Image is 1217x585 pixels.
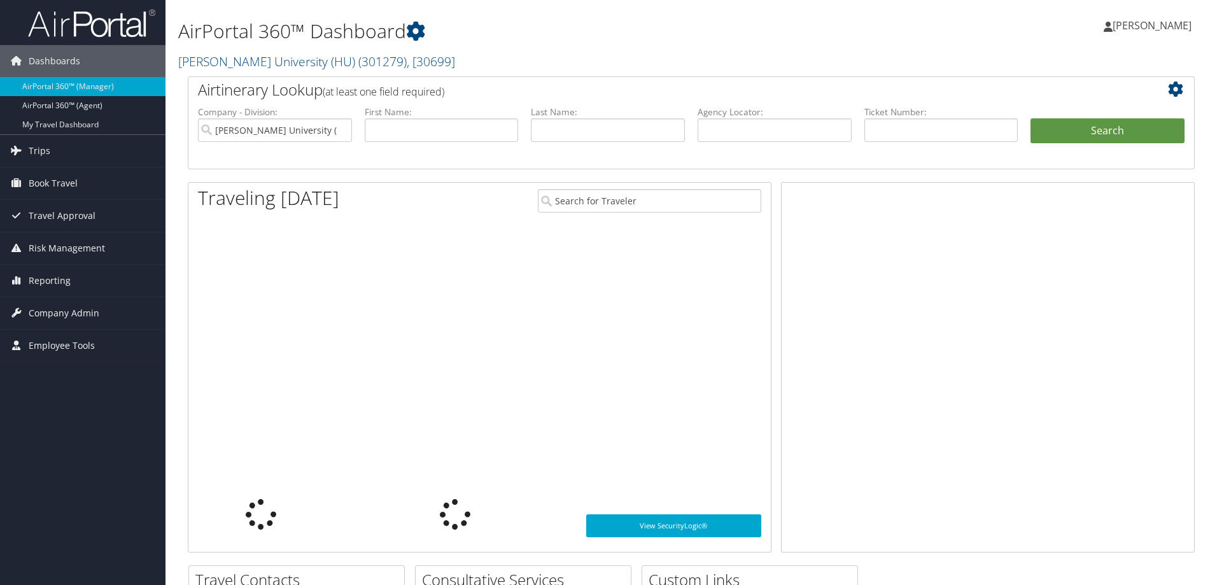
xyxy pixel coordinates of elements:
[538,189,761,213] input: Search for Traveler
[29,45,80,77] span: Dashboards
[358,53,407,70] span: ( 301279 )
[323,85,444,99] span: (at least one field required)
[198,79,1101,101] h2: Airtinerary Lookup
[29,200,95,232] span: Travel Approval
[29,265,71,297] span: Reporting
[178,18,862,45] h1: AirPortal 360™ Dashboard
[29,167,78,199] span: Book Travel
[198,106,352,118] label: Company - Division:
[365,106,519,118] label: First Name:
[407,53,455,70] span: , [ 30699 ]
[178,53,455,70] a: [PERSON_NAME] University (HU)
[29,297,99,329] span: Company Admin
[531,106,685,118] label: Last Name:
[1113,18,1192,32] span: [PERSON_NAME]
[586,514,761,537] a: View SecurityLogic®
[198,185,339,211] h1: Traveling [DATE]
[29,232,105,264] span: Risk Management
[28,8,155,38] img: airportal-logo.png
[698,106,852,118] label: Agency Locator:
[29,330,95,362] span: Employee Tools
[29,135,50,167] span: Trips
[1031,118,1185,144] button: Search
[864,106,1018,118] label: Ticket Number:
[1104,6,1204,45] a: [PERSON_NAME]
